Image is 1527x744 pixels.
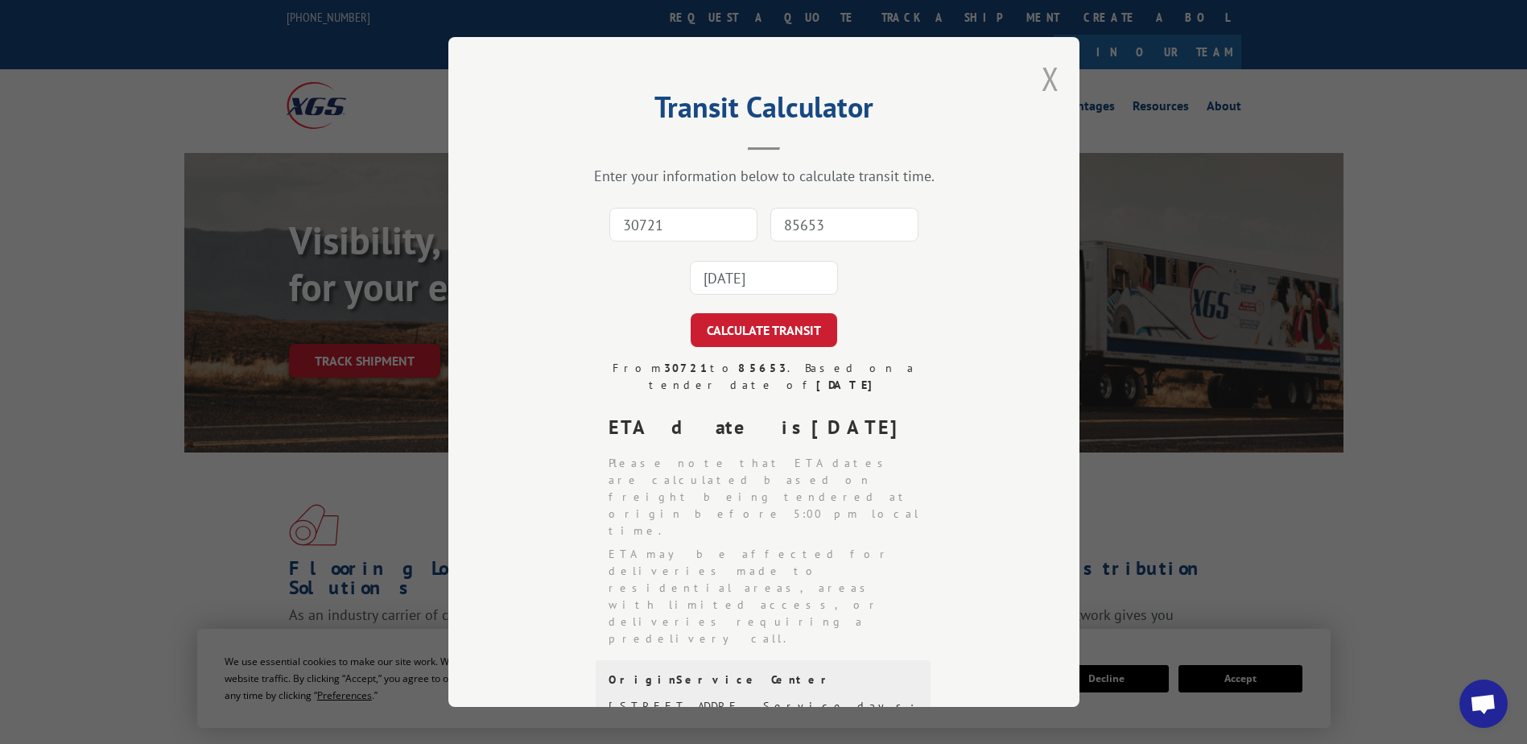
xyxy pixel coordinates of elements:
[609,673,918,687] div: Origin Service Center
[691,313,837,347] button: CALCULATE TRANSIT
[690,261,838,295] input: Tender Date
[1042,57,1059,100] button: Close modal
[529,167,999,185] div: Enter your information below to calculate transit time.
[609,413,932,442] div: ETA date is
[763,700,918,713] div: Service days:
[737,361,786,375] strong: 85653
[609,455,932,539] li: Please note that ETA dates are calculated based on freight being tendered at origin before 5:00 p...
[770,208,918,242] input: Dest. Zip
[596,360,932,394] div: From to . Based on a tender date of
[1459,680,1508,728] div: Open chat
[609,546,932,647] li: ETA may be affected for deliveries made to residential areas, areas with limited access, or deliv...
[815,378,879,392] strong: [DATE]
[529,96,999,126] h2: Transit Calculator
[811,415,911,440] strong: [DATE]
[663,361,709,375] strong: 30721
[609,208,757,242] input: Origin Zip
